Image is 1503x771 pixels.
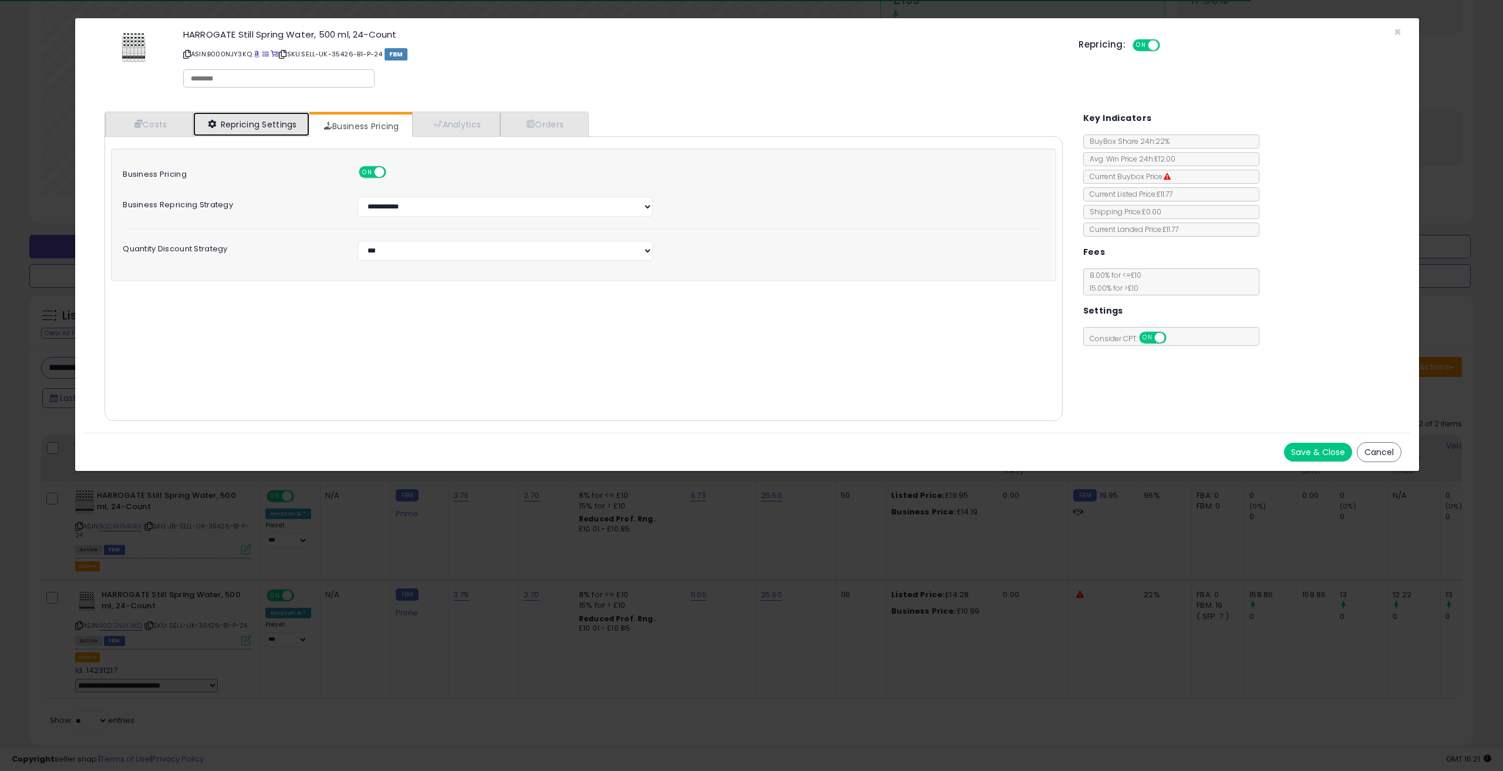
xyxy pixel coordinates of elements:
[500,112,587,136] a: Orders
[254,49,260,59] a: BuyBox page
[193,112,309,136] a: Repricing Settings
[1164,333,1183,343] span: OFF
[1084,171,1171,181] span: Current Buybox Price:
[1084,283,1138,293] span: 15.00 % for > £10
[412,112,500,136] a: Analytics
[183,45,1061,63] p: ASIN: B000NJY3KQ | SKU: SELL-UK-35426-B1-P-24
[1083,245,1106,260] h5: Fees
[1084,207,1161,217] span: Shipping Price: £0.00
[1084,334,1182,344] span: Consider CPT:
[1284,443,1352,462] button: Save & Close
[114,166,349,179] label: Business Pricing
[1357,442,1401,462] button: Cancel
[114,241,349,253] label: Quantity Discount Strategy
[1084,224,1178,234] span: Current Landed Price: £11.77
[1083,304,1123,318] h5: Settings
[1084,154,1175,164] span: Avg. Win Price 24h: £12.00
[309,115,411,138] a: Business Pricing
[1084,189,1172,199] span: Current Listed Price: £11.77
[183,30,1061,39] h3: HARROGATE Still Spring Water, 500 ml, 24-Count
[1079,40,1125,49] h5: Repricing:
[116,30,151,65] img: 41NkH+ZCFmL._SL60_.jpg
[271,49,277,59] a: Your listing only
[1140,333,1155,343] span: ON
[105,112,193,136] a: Costs
[1164,173,1171,180] i: Suppressed Buy Box
[1394,23,1401,41] span: ×
[385,48,408,60] span: FBM
[1158,41,1177,50] span: OFF
[1084,270,1141,293] span: 8.00 % for <= £10
[114,197,349,209] label: Business Repricing Strategy
[1083,111,1152,126] h5: Key Indicators
[360,167,375,177] span: ON
[1084,136,1170,146] span: BuyBox Share 24h: 22%
[385,167,403,177] span: OFF
[1134,41,1148,50] span: ON
[262,49,269,59] a: All offer listings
